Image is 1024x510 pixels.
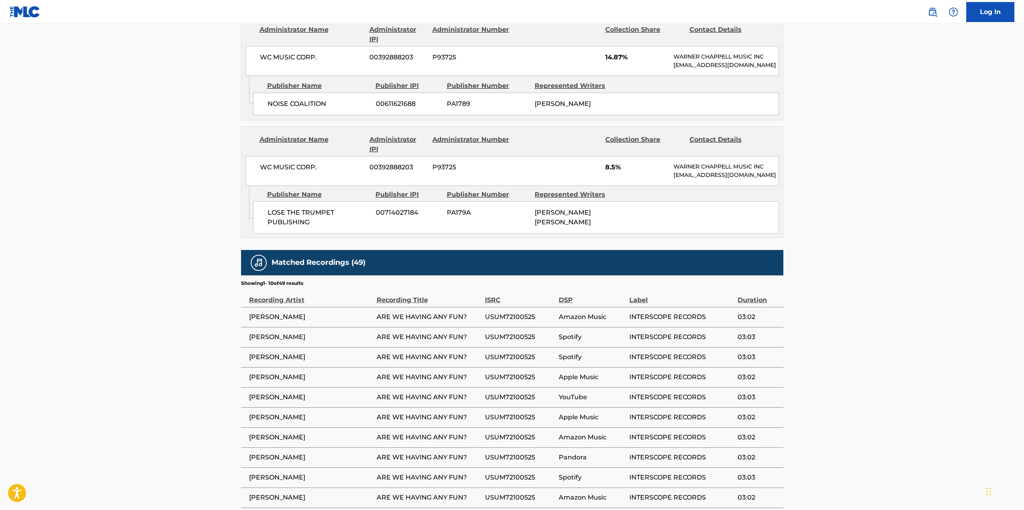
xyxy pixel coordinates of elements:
span: INTERSCOPE RECORDS [629,433,734,442]
span: Spotify [559,473,625,482]
span: [PERSON_NAME] [249,372,373,382]
span: 03:02 [738,433,779,442]
span: PA1789 [447,99,529,109]
div: Publisher Number [447,190,529,199]
div: Contact Details [689,135,767,154]
span: P93725 [432,163,510,172]
span: USUM72100525 [485,352,555,362]
div: Administrator IPI [369,25,426,44]
span: PA179A [447,208,529,217]
span: [PERSON_NAME] [249,453,373,462]
span: Amazon Music [559,433,625,442]
span: 03:02 [738,493,779,502]
span: INTERSCOPE RECORDS [629,312,734,322]
span: ARE WE HAVING ANY FUN? [377,473,481,482]
div: Label [629,287,734,305]
span: 03:02 [738,453,779,462]
img: search [928,7,937,17]
div: Publisher IPI [375,81,441,91]
div: Publisher Name [267,81,369,91]
a: Public Search [925,4,941,20]
span: Amazon Music [559,493,625,502]
span: Amazon Music [559,312,625,322]
span: [PERSON_NAME] [249,433,373,442]
div: Recording Artist [249,287,373,305]
span: USUM72100525 [485,372,555,382]
span: USUM72100525 [485,412,555,422]
span: ARE WE HAVING ANY FUN? [377,372,481,382]
div: Help [945,4,961,20]
div: Administrator Number [432,135,510,154]
p: [EMAIL_ADDRESS][DOMAIN_NAME] [673,171,778,179]
div: Represented Writers [535,81,616,91]
span: ARE WE HAVING ANY FUN? [377,332,481,342]
span: ARE WE HAVING ANY FUN? [377,453,481,462]
span: INTERSCOPE RECORDS [629,453,734,462]
span: ARE WE HAVING ANY FUN? [377,412,481,422]
p: Showing 1 - 10 of 49 results [241,280,303,287]
div: Administrator IPI [369,135,426,154]
div: DSP [559,287,625,305]
span: [PERSON_NAME] [249,392,373,402]
span: Pandora [559,453,625,462]
div: ISRC [485,287,555,305]
span: INTERSCOPE RECORDS [629,412,734,422]
div: Administrator Number [432,25,510,44]
span: [PERSON_NAME] [249,493,373,502]
span: 00392888203 [369,53,426,62]
span: WC MUSIC CORP. [260,53,364,62]
span: INTERSCOPE RECORDS [629,372,734,382]
span: USUM72100525 [485,312,555,322]
span: YouTube [559,392,625,402]
span: [PERSON_NAME] [249,332,373,342]
span: [PERSON_NAME] [535,100,591,108]
span: 00714027184 [376,208,441,217]
img: help [949,7,958,17]
span: [PERSON_NAME] [PERSON_NAME] [535,209,591,226]
span: ARE WE HAVING ANY FUN? [377,352,481,362]
span: USUM72100525 [485,493,555,502]
div: Duration [738,287,779,305]
img: Matched Recordings [254,258,264,268]
span: 03:03 [738,473,779,482]
span: P93725 [432,53,510,62]
span: USUM72100525 [485,453,555,462]
span: ARE WE HAVING ANY FUN? [377,392,481,402]
span: 03:03 [738,352,779,362]
span: 03:02 [738,412,779,422]
span: 8.5% [605,163,667,172]
span: 03:03 [738,332,779,342]
span: 03:02 [738,312,779,322]
span: WC MUSIC CORP. [260,163,364,172]
span: ARE WE HAVING ANY FUN? [377,312,481,322]
span: [PERSON_NAME] [249,352,373,362]
span: 00611621688 [376,99,441,109]
span: ARE WE HAVING ANY FUN? [377,433,481,442]
span: Spotify [559,332,625,342]
div: Represented Writers [535,190,616,199]
div: Recording Title [377,287,481,305]
span: Apple Music [559,412,625,422]
div: Publisher IPI [375,190,441,199]
h5: Matched Recordings (49) [272,258,365,267]
p: [EMAIL_ADDRESS][DOMAIN_NAME] [673,61,778,69]
span: USUM72100525 [485,433,555,442]
div: Contact Details [689,25,767,44]
span: Spotify [559,352,625,362]
span: INTERSCOPE RECORDS [629,392,734,402]
div: Administrator Name [260,25,363,44]
span: USUM72100525 [485,473,555,482]
span: Apple Music [559,372,625,382]
span: 00392888203 [369,163,426,172]
iframe: Chat Widget [984,471,1024,510]
span: LOSE THE TRUMPET PUBLISHING [268,208,370,227]
span: 03:03 [738,392,779,402]
span: [PERSON_NAME] [249,412,373,422]
span: INTERSCOPE RECORDS [629,352,734,362]
div: Collection Share [605,135,683,154]
span: [PERSON_NAME] [249,312,373,322]
p: WARNER CHAPPELL MUSIC INC [673,163,778,171]
div: Drag [986,480,991,504]
span: NOISE COALITION [268,99,370,109]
